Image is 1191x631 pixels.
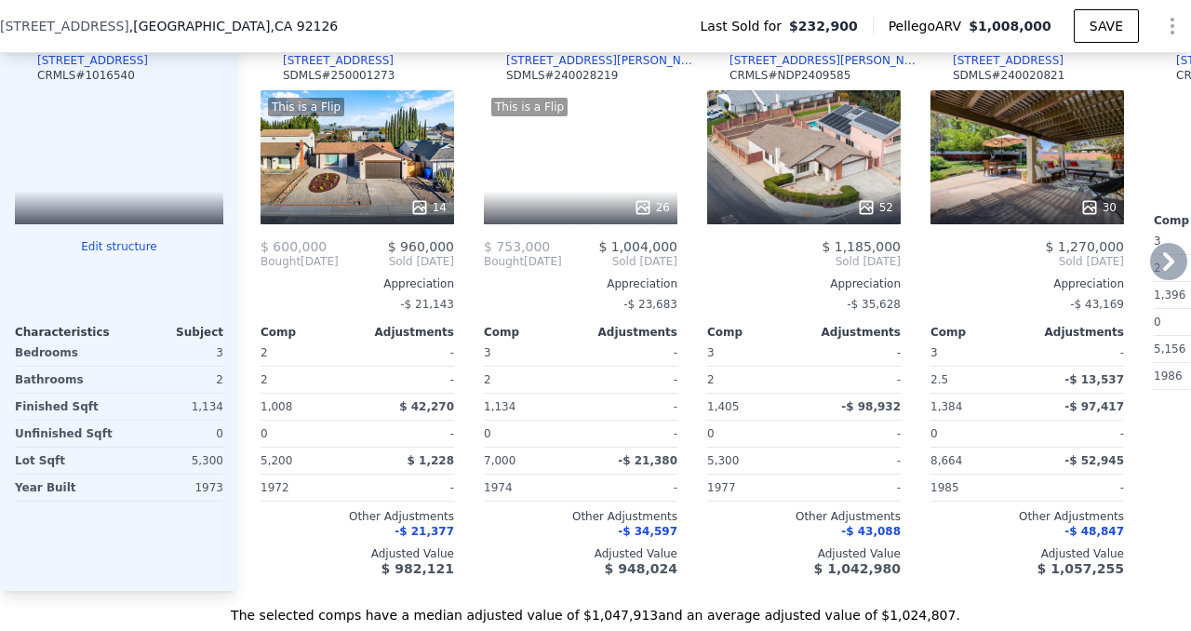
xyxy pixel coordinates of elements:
span: 5,300 [707,454,739,467]
span: -$ 13,537 [1064,373,1124,386]
div: 2.5 [930,367,1024,393]
div: Adjusted Value [261,546,454,561]
div: [STREET_ADDRESS] [37,53,148,68]
span: $1,008,000 [969,19,1051,34]
span: Bought [261,254,301,269]
div: [DATE] [261,254,339,269]
a: [STREET_ADDRESS] [261,53,394,68]
div: Other Adjustments [707,509,901,524]
span: 8,664 [930,454,962,467]
div: 1977 [707,475,800,501]
a: [STREET_ADDRESS] [930,53,1064,68]
span: 1,008 [261,400,292,413]
button: Show Options [1154,7,1191,45]
div: Finished Sqft [15,394,115,420]
div: - [808,475,901,501]
div: - [1031,475,1124,501]
span: $ 948,024 [605,561,677,576]
div: Adjustments [1027,325,1124,340]
span: $ 1,185,000 [822,239,901,254]
div: Appreciation [707,276,901,291]
div: SDMLS # 240028219 [506,68,618,83]
span: 3 [1154,235,1161,248]
div: - [584,421,677,447]
span: 1,384 [930,400,962,413]
div: Comp [707,325,804,340]
div: Year Built [15,475,115,501]
div: Comp [930,325,1027,340]
div: Subject [119,325,223,340]
div: - [584,367,677,393]
span: -$ 48,847 [1064,525,1124,538]
div: - [1031,340,1124,366]
span: 2 [261,346,268,359]
div: - [808,448,901,474]
span: $ 1,057,255 [1037,561,1124,576]
span: -$ 52,945 [1064,454,1124,467]
div: SDMLS # 250001273 [283,68,395,83]
div: [DATE] [484,254,562,269]
span: 0 [930,427,938,440]
div: - [808,340,901,366]
div: - [584,475,677,501]
div: Appreciation [930,276,1124,291]
span: -$ 21,380 [618,454,677,467]
div: This is a Flip [491,98,568,116]
span: $ 1,004,000 [598,239,677,254]
div: Adjustments [581,325,677,340]
button: Edit structure [15,239,223,254]
div: 1,134 [123,394,223,420]
div: 14 [410,198,447,217]
div: Other Adjustments [930,509,1124,524]
span: Sold [DATE] [562,254,677,269]
span: -$ 21,377 [395,525,454,538]
span: $ 753,000 [484,239,550,254]
div: 0 [123,421,223,447]
div: SDMLS # 240020821 [953,68,1064,83]
div: 26 [634,198,670,217]
span: 5,156 [1154,342,1185,356]
div: Adjustments [357,325,454,340]
span: $ 1,270,000 [1045,239,1124,254]
div: 1974 [484,475,577,501]
div: Comp [261,325,357,340]
div: Bedrooms [15,340,115,366]
span: Sold [DATE] [930,254,1124,269]
span: $ 982,121 [381,561,454,576]
div: - [361,367,454,393]
span: 3 [930,346,938,359]
span: -$ 23,683 [623,298,677,311]
span: 1,405 [707,400,739,413]
div: 2 [484,367,577,393]
span: $ 960,000 [388,239,454,254]
span: 1,396 [1154,289,1185,302]
span: $ 600,000 [261,239,327,254]
button: SAVE [1074,9,1139,43]
span: $ 1,042,980 [814,561,901,576]
div: [STREET_ADDRESS] [283,53,394,68]
div: Appreciation [261,276,454,291]
span: Last Sold for [701,17,790,35]
div: Characteristics [15,325,119,340]
div: [STREET_ADDRESS] [953,53,1064,68]
div: - [361,421,454,447]
div: - [584,394,677,420]
a: [STREET_ADDRESS][PERSON_NAME] [707,53,923,68]
span: 3 [707,346,715,359]
span: -$ 21,143 [400,298,454,311]
span: 5,200 [261,454,292,467]
div: Other Adjustments [261,509,454,524]
div: - [1031,421,1124,447]
div: 1972 [261,475,354,501]
div: Lot Sqft [15,448,115,474]
span: -$ 43,169 [1070,298,1124,311]
div: Adjustments [804,325,901,340]
span: Sold [DATE] [339,254,454,269]
span: 3 [484,346,491,359]
div: CRMLS # 1016540 [37,68,135,83]
div: CRMLS # NDP2409585 [729,68,850,83]
span: -$ 34,597 [618,525,677,538]
div: 30 [1080,198,1117,217]
span: $ 42,270 [399,400,454,413]
div: - [584,340,677,366]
